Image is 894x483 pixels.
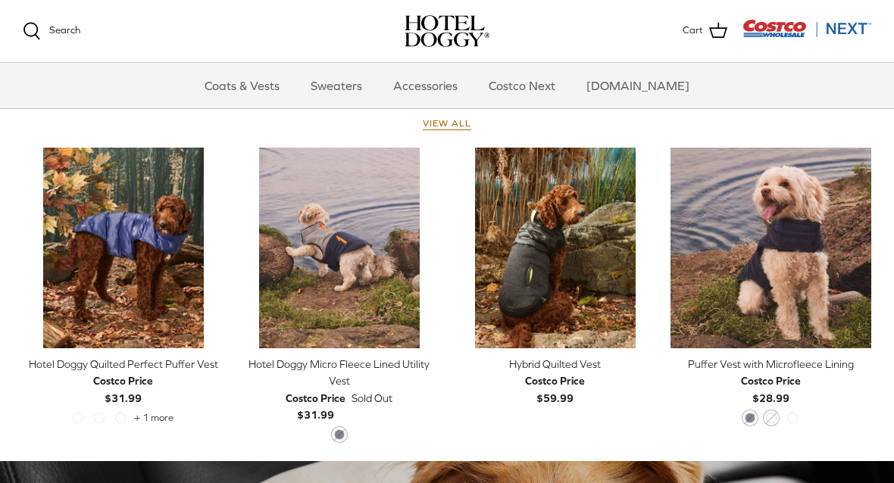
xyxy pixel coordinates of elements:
[742,29,871,40] a: Visit Costco Next
[741,372,801,389] div: Costco Price
[239,356,439,424] a: Hotel Doggy Micro Fleece Lined Utility Vest Costco Price$31.99 Sold Out
[286,390,345,421] b: $31.99
[352,390,392,407] span: Sold Out
[741,372,801,404] b: $28.99
[423,118,471,130] a: View all
[23,22,80,40] a: Search
[23,148,223,348] a: Hotel Doggy Quilted Perfect Puffer Vest
[742,19,871,38] img: Costco Next
[380,63,471,108] a: Accessories
[683,23,703,39] span: Cart
[239,356,439,390] div: Hotel Doggy Micro Fleece Lined Utility Vest
[93,372,153,389] div: Costco Price
[191,63,293,108] a: Coats & Vests
[670,356,871,372] div: Puffer Vest with Microfleece Lining
[455,356,655,372] div: Hybrid Quilted Vest
[405,15,489,47] a: hoteldoggy.com hoteldoggycom
[475,63,569,108] a: Costco Next
[286,390,345,407] div: Costco Price
[239,148,439,348] a: Hotel Doggy Micro Fleece Lined Utility Vest
[525,372,585,404] b: $59.99
[134,413,173,423] span: + 1 more
[683,21,727,41] a: Cart
[455,148,655,348] a: Hybrid Quilted Vest
[23,356,223,407] a: Hotel Doggy Quilted Perfect Puffer Vest Costco Price$31.99
[573,63,703,108] a: [DOMAIN_NAME]
[23,356,223,372] div: Hotel Doggy Quilted Perfect Puffer Vest
[405,15,489,47] img: hoteldoggycom
[670,148,871,348] a: Puffer Vest with Microfleece Lining
[670,356,871,407] a: Puffer Vest with Microfleece Lining Costco Price$28.99
[297,63,376,108] a: Sweaters
[525,372,585,389] div: Costco Price
[49,24,80,36] span: Search
[93,372,153,404] b: $31.99
[455,356,655,407] a: Hybrid Quilted Vest Costco Price$59.99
